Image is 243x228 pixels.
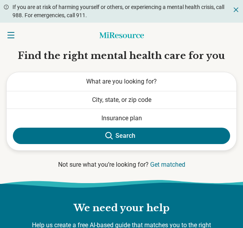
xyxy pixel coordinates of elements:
[86,78,157,85] span: What are you looking for?
[150,161,185,168] a: Get matched
[9,201,234,215] h2: We need your help
[12,3,229,20] p: If you are at risk of harming yourself or others, or experiencing a mental health crisis, call 98...
[7,109,236,128] button: Show suggestions
[13,128,230,144] button: Search
[6,30,16,40] button: Open navigation
[7,72,236,91] button: What are you looking for?
[99,29,144,41] a: Home page
[232,5,240,14] button: Dismiss
[7,91,236,109] button: City, state, or zip code
[6,160,237,169] p: Not sure what you’re looking for?
[6,49,237,62] h1: Find the right mental health care for you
